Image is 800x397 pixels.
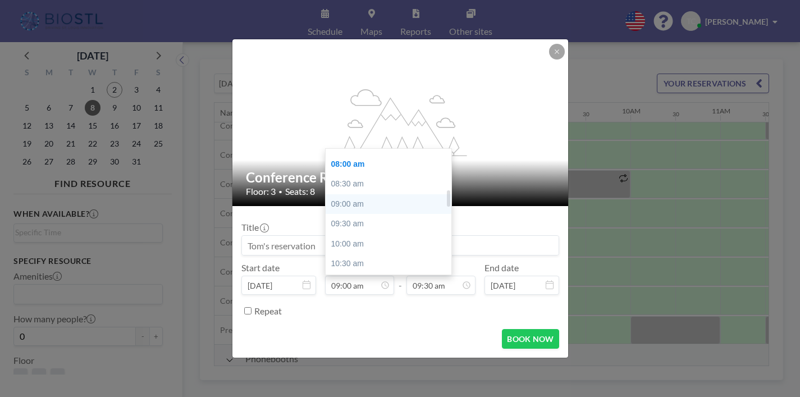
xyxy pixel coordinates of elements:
[326,154,451,175] div: 08:00 am
[246,169,556,186] h2: Conference Room 324
[399,266,402,291] span: -
[484,262,519,273] label: End date
[502,329,559,349] button: BOOK NOW
[326,274,451,294] div: 11:00 am
[334,88,467,156] g: flex-grow: 1.2;
[326,174,451,194] div: 08:30 am
[326,214,451,234] div: 09:30 am
[242,236,559,255] input: Tom's reservation
[285,186,315,197] span: Seats: 8
[326,194,451,215] div: 09:00 am
[246,186,276,197] span: Floor: 3
[278,188,282,196] span: •
[241,222,268,233] label: Title
[241,262,280,273] label: Start date
[326,254,451,274] div: 10:30 am
[254,305,282,317] label: Repeat
[326,234,451,254] div: 10:00 am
